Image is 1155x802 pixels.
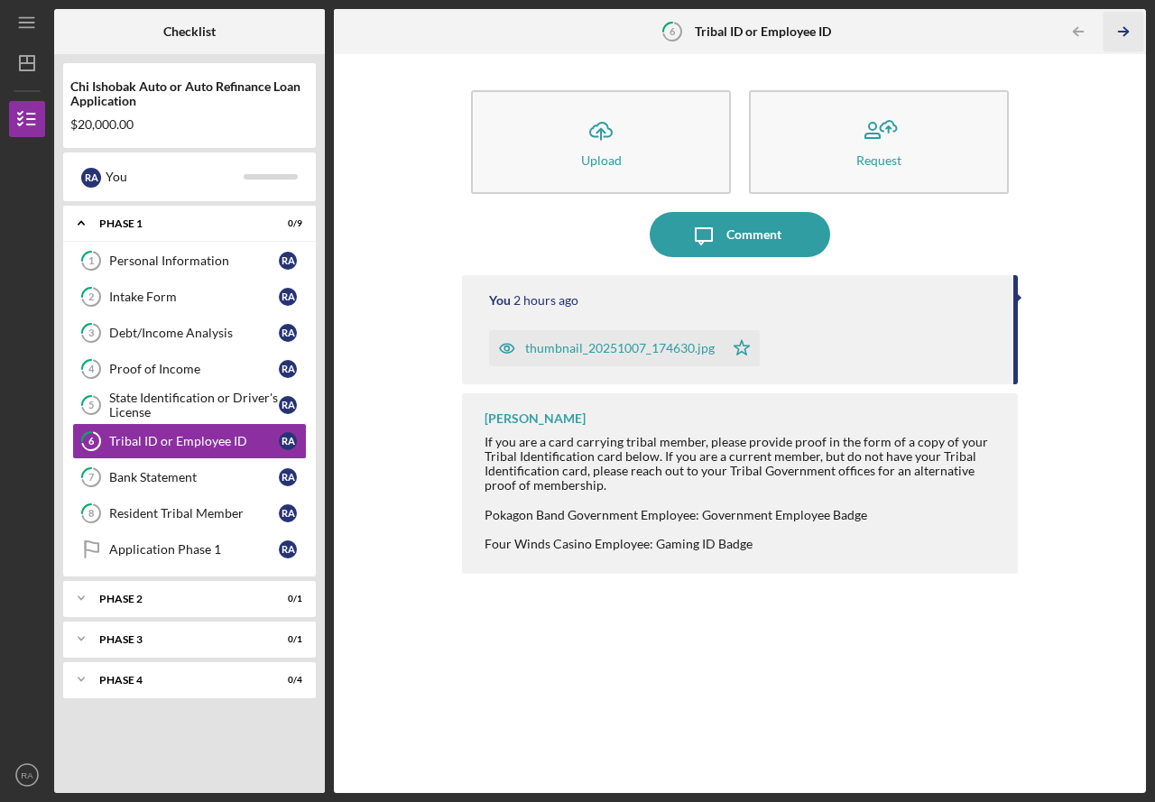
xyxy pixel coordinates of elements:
[695,24,831,39] b: Tribal ID or Employee ID
[109,391,279,419] div: State Identification or Driver's License
[581,153,622,167] div: Upload
[21,770,33,780] text: RA
[109,362,279,376] div: Proof of Income
[72,495,307,531] a: 8Resident Tribal MemberRA
[88,327,94,339] tspan: 3
[81,168,101,188] div: R A
[72,315,307,351] a: 3Debt/Income AnalysisRA
[279,324,297,342] div: R A
[109,506,279,521] div: Resident Tribal Member
[279,504,297,522] div: R A
[726,212,781,257] div: Comment
[485,411,586,426] div: [PERSON_NAME]
[279,540,297,558] div: R A
[279,288,297,306] div: R A
[489,293,511,308] div: You
[72,279,307,315] a: 2Intake FormRA
[72,459,307,495] a: 7Bank StatementRA
[70,79,309,108] div: Chi Ishobak Auto or Auto Refinance Loan Application
[72,387,307,423] a: 5State Identification or Driver's LicenseRA
[99,218,257,229] div: Phase 1
[279,252,297,270] div: R A
[525,341,715,355] div: thumbnail_20251007_174630.jpg
[485,435,1000,551] div: If you are a card carrying tribal member, please provide proof in the form of a copy of your Trib...
[106,161,244,192] div: You
[270,634,302,645] div: 0 / 1
[88,472,95,484] tspan: 7
[109,290,279,304] div: Intake Form
[72,351,307,387] a: 4Proof of IncomeRA
[109,542,279,557] div: Application Phase 1
[70,117,309,132] div: $20,000.00
[279,432,297,450] div: R A
[279,360,297,378] div: R A
[72,531,307,567] a: Application Phase 1RA
[270,218,302,229] div: 0 / 9
[88,508,94,520] tspan: 8
[279,396,297,414] div: R A
[88,364,95,375] tspan: 4
[279,468,297,486] div: R A
[489,330,760,366] button: thumbnail_20251007_174630.jpg
[109,434,279,448] div: Tribal ID or Employee ID
[99,634,257,645] div: Phase 3
[88,436,95,447] tspan: 6
[88,291,94,303] tspan: 2
[88,255,94,267] tspan: 1
[109,254,279,268] div: Personal Information
[513,293,578,308] time: 2025-10-07 21:48
[856,153,901,167] div: Request
[9,757,45,793] button: RA
[72,243,307,279] a: 1Personal InformationRA
[270,594,302,604] div: 0 / 1
[72,423,307,459] a: 6Tribal ID or Employee IDRA
[99,594,257,604] div: Phase 2
[109,470,279,484] div: Bank Statement
[163,24,216,39] b: Checklist
[749,90,1009,194] button: Request
[99,675,257,686] div: Phase 4
[88,400,94,411] tspan: 5
[270,675,302,686] div: 0 / 4
[650,212,830,257] button: Comment
[109,326,279,340] div: Debt/Income Analysis
[471,90,731,194] button: Upload
[670,25,676,37] tspan: 6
